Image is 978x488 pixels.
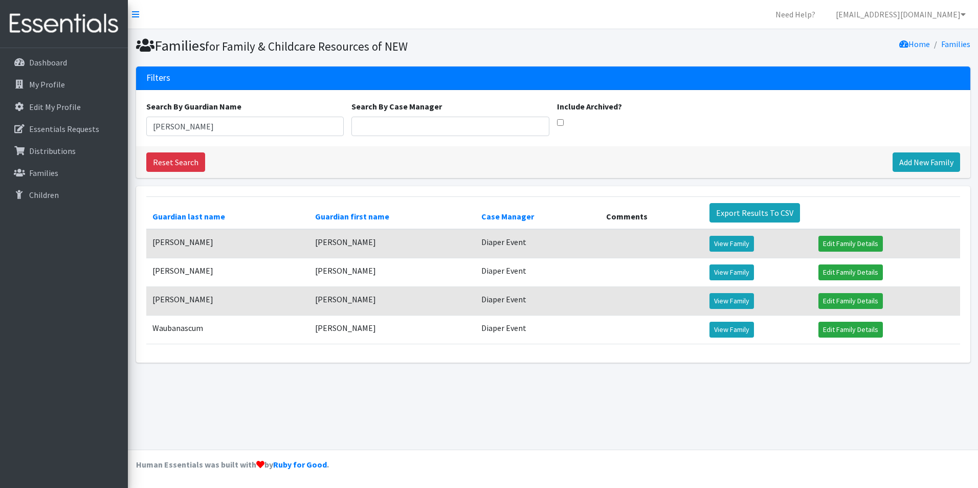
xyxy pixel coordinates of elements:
label: Search By Case Manager [351,100,442,113]
label: Search By Guardian Name [146,100,241,113]
a: Dashboard [4,52,124,73]
a: Essentials Requests [4,119,124,139]
a: Ruby for Good [273,459,327,470]
a: Home [899,39,930,49]
p: Essentials Requests [29,124,99,134]
a: Reset Search [146,152,205,172]
p: Children [29,190,59,200]
a: Families [941,39,970,49]
p: My Profile [29,79,65,90]
a: My Profile [4,74,124,95]
td: [PERSON_NAME] [309,229,475,258]
h3: Filters [146,73,170,83]
p: Edit My Profile [29,102,81,112]
td: Diaper Event [475,286,600,315]
small: for Family & Childcare Resources of NEW [205,39,408,54]
a: Distributions [4,141,124,161]
td: Diaper Event [475,315,600,344]
a: Edit My Profile [4,97,124,117]
p: Dashboard [29,57,67,68]
a: Guardian first name [315,211,389,221]
th: Comments [600,196,703,229]
a: View Family [709,264,754,280]
a: View Family [709,322,754,338]
td: Diaper Event [475,258,600,286]
a: [EMAIL_ADDRESS][DOMAIN_NAME] [828,4,974,25]
td: [PERSON_NAME] [309,286,475,315]
h1: Families [136,37,549,55]
td: [PERSON_NAME] [146,229,309,258]
a: Families [4,163,124,183]
a: Children [4,185,124,205]
a: Edit Family Details [818,322,883,338]
a: Need Help? [767,4,824,25]
a: Export Results To CSV [709,203,800,223]
a: Guardian last name [152,211,225,221]
td: [PERSON_NAME] [146,258,309,286]
label: Include Archived? [557,100,622,113]
a: Case Manager [481,211,534,221]
p: Distributions [29,146,76,156]
img: HumanEssentials [4,7,124,41]
a: Add New Family [893,152,960,172]
td: [PERSON_NAME] [309,315,475,344]
td: [PERSON_NAME] [309,258,475,286]
td: [PERSON_NAME] [146,286,309,315]
a: Edit Family Details [818,236,883,252]
a: Edit Family Details [818,293,883,309]
a: View Family [709,293,754,309]
td: Diaper Event [475,229,600,258]
p: Families [29,168,58,178]
strong: Human Essentials was built with by . [136,459,329,470]
td: Waubanascum [146,315,309,344]
a: Edit Family Details [818,264,883,280]
a: View Family [709,236,754,252]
